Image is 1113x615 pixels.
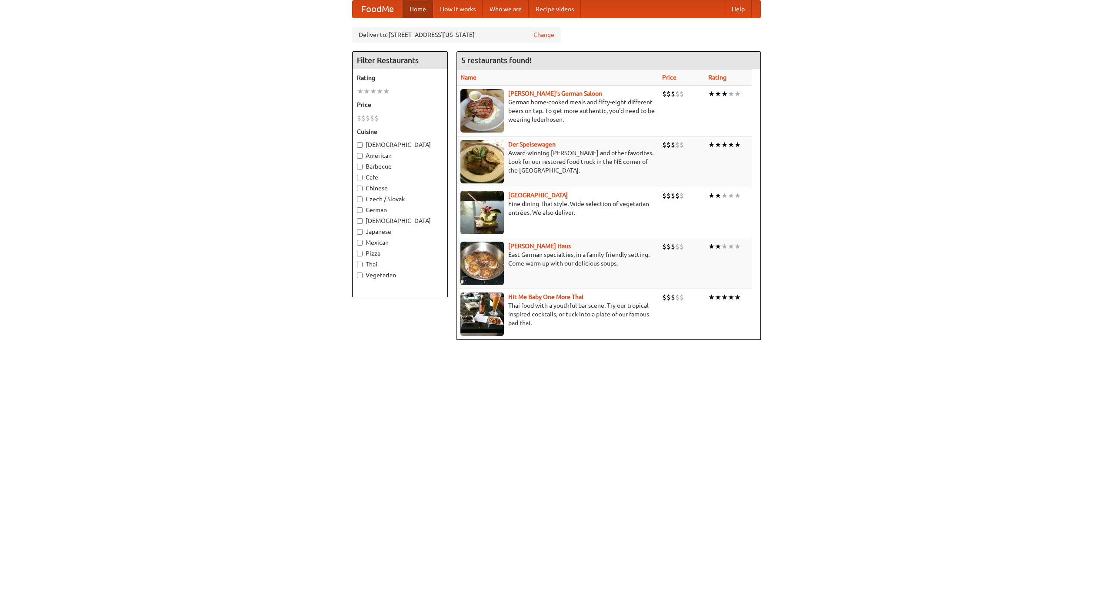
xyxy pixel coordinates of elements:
li: $ [374,113,379,123]
li: ★ [715,191,721,200]
li: ★ [377,86,383,96]
label: Japanese [357,227,443,236]
div: Deliver to: [STREET_ADDRESS][US_STATE] [352,27,561,43]
li: ★ [708,191,715,200]
input: Japanese [357,229,363,235]
a: Change [533,30,554,39]
label: Cafe [357,173,443,182]
li: ★ [728,140,734,150]
li: $ [662,140,666,150]
label: Vegetarian [357,271,443,279]
li: ★ [383,86,390,96]
label: Mexican [357,238,443,247]
li: $ [370,113,374,123]
li: $ [671,89,675,99]
a: Who we are [483,0,529,18]
input: [DEMOGRAPHIC_DATA] [357,142,363,148]
li: $ [666,89,671,99]
input: Cafe [357,175,363,180]
li: $ [366,113,370,123]
input: Mexican [357,240,363,246]
li: $ [671,242,675,251]
label: Barbecue [357,162,443,171]
a: Hit Me Baby One More Thai [508,293,583,300]
li: ★ [715,242,721,251]
label: [DEMOGRAPHIC_DATA] [357,216,443,225]
li: ★ [734,293,741,302]
li: ★ [734,89,741,99]
img: babythai.jpg [460,293,504,336]
a: Rating [708,74,726,81]
p: Thai food with a youthful bar scene. Try our tropical inspired cocktails, or tuck into a plate of... [460,301,655,327]
li: ★ [721,89,728,99]
li: ★ [728,191,734,200]
li: $ [675,293,680,302]
a: How it works [433,0,483,18]
a: Price [662,74,676,81]
input: Thai [357,262,363,267]
li: ★ [708,242,715,251]
label: American [357,151,443,160]
a: FoodMe [353,0,403,18]
input: American [357,153,363,159]
a: Help [725,0,752,18]
p: Award-winning [PERSON_NAME] and other favorites. Look for our restored food truck in the NE corne... [460,149,655,175]
li: ★ [715,89,721,99]
li: ★ [734,191,741,200]
li: $ [680,293,684,302]
h4: Filter Restaurants [353,52,447,69]
li: $ [666,140,671,150]
li: $ [361,113,366,123]
p: Fine dining Thai-style. Wide selection of vegetarian entrées. We also deliver. [460,199,655,217]
li: $ [662,242,666,251]
li: $ [671,140,675,150]
li: ★ [721,242,728,251]
label: [DEMOGRAPHIC_DATA] [357,140,443,149]
input: Pizza [357,251,363,256]
h5: Price [357,100,443,109]
li: $ [680,89,684,99]
ng-pluralize: 5 restaurants found! [461,56,532,64]
li: $ [675,242,680,251]
label: Chinese [357,184,443,193]
li: ★ [721,191,728,200]
p: German home-cooked meals and fifty-eight different beers on tap. To get more authentic, you'd nee... [460,98,655,124]
label: German [357,206,443,214]
li: $ [675,140,680,150]
label: Czech / Slovak [357,195,443,203]
b: [PERSON_NAME]'s German Saloon [508,90,602,97]
li: ★ [715,293,721,302]
li: $ [666,242,671,251]
p: East German specialties, in a family-friendly setting. Come warm up with our delicious soups. [460,250,655,268]
li: $ [666,293,671,302]
li: ★ [715,140,721,150]
li: ★ [721,140,728,150]
li: $ [675,89,680,99]
a: Der Speisewagen [508,141,556,148]
a: Name [460,74,477,81]
li: ★ [708,89,715,99]
li: ★ [363,86,370,96]
li: ★ [708,293,715,302]
a: [GEOGRAPHIC_DATA] [508,192,568,199]
li: ★ [728,89,734,99]
input: German [357,207,363,213]
li: ★ [728,242,734,251]
li: $ [675,191,680,200]
input: [DEMOGRAPHIC_DATA] [357,218,363,224]
li: ★ [721,293,728,302]
li: ★ [734,242,741,251]
a: Recipe videos [529,0,581,18]
li: $ [680,191,684,200]
li: $ [662,293,666,302]
li: $ [662,89,666,99]
li: ★ [708,140,715,150]
li: ★ [728,293,734,302]
li: $ [680,140,684,150]
li: $ [671,191,675,200]
li: $ [666,191,671,200]
img: satay.jpg [460,191,504,234]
